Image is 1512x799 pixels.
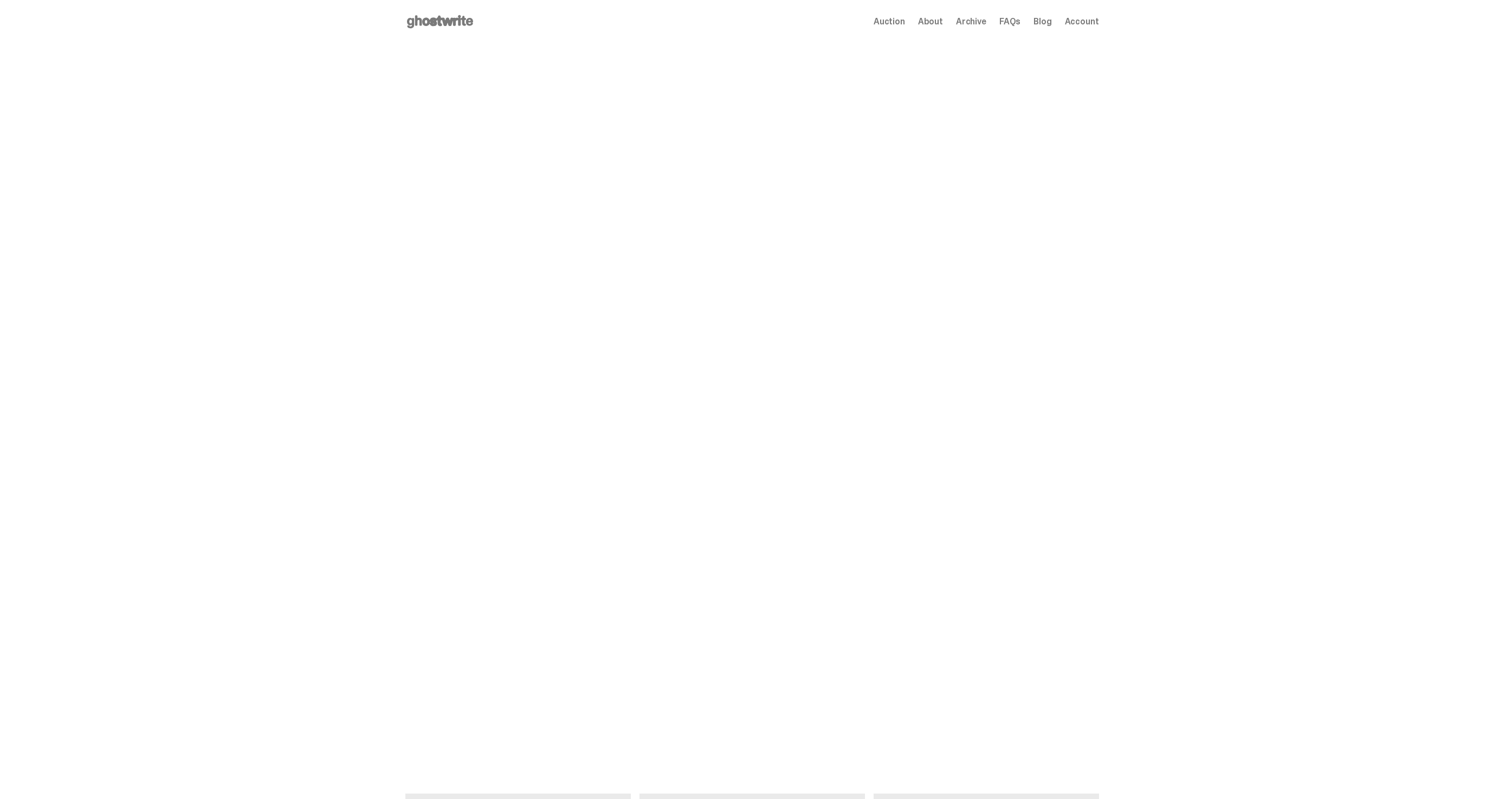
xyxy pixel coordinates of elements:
[1033,17,1051,26] a: Blog
[1065,17,1099,26] a: Account
[874,17,905,26] a: Auction
[918,17,943,26] a: About
[999,17,1020,26] a: FAQs
[956,17,986,26] a: Archive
